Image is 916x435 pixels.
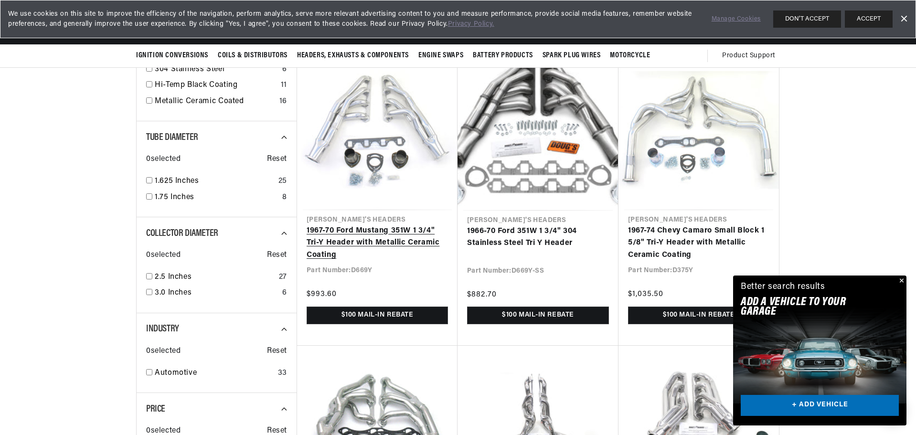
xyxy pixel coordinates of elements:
[282,191,287,204] div: 8
[895,276,906,287] button: Close
[155,191,278,204] a: 1.75 Inches
[146,404,165,414] span: Price
[278,367,287,380] div: 33
[155,175,275,188] a: 1.625 Inches
[712,14,761,24] a: Manage Cookies
[467,225,609,250] a: 1966-70 Ford 351W 1 3/4" 304 Stainless Steel Tri Y Header
[610,51,650,61] span: Motorcycle
[155,64,278,76] a: 304 Stainless Steel
[146,249,181,262] span: 0 selected
[155,271,275,284] a: 2.5 Inches
[741,395,899,416] a: + ADD VEHICLE
[281,79,287,92] div: 11
[741,280,825,294] div: Better search results
[155,95,276,108] a: Metallic Ceramic Coated
[213,44,292,67] summary: Coils & Distributors
[741,297,875,317] h2: Add A VEHICLE to your garage
[605,44,655,67] summary: Motorcycle
[155,287,278,299] a: 3.0 Inches
[155,367,274,380] a: Automotive
[267,249,287,262] span: Reset
[278,175,287,188] div: 25
[307,225,448,262] a: 1967-70 Ford Mustang 351W 1 3/4" Tri-Y Header with Metallic Ceramic Coating
[292,44,414,67] summary: Headers, Exhausts & Components
[279,271,287,284] div: 27
[628,225,769,262] a: 1967-74 Chevy Camaro Small Block 1 5/8" Tri-Y Header with Metallic Ceramic Coating
[282,287,287,299] div: 6
[543,51,601,61] span: Spark Plug Wires
[448,21,494,28] a: Privacy Policy.
[418,51,463,61] span: Engine Swaps
[146,324,179,334] span: Industry
[282,64,287,76] div: 6
[473,51,533,61] span: Battery Products
[146,153,181,166] span: 0 selected
[146,345,181,358] span: 0 selected
[414,44,468,67] summary: Engine Swaps
[136,51,208,61] span: Ignition Conversions
[146,133,198,142] span: Tube Diameter
[218,51,288,61] span: Coils & Distributors
[267,345,287,358] span: Reset
[279,95,287,108] div: 16
[146,229,218,238] span: Collector Diameter
[773,11,841,28] button: DON'T ACCEPT
[896,12,911,26] a: Dismiss Banner
[155,79,277,92] a: Hi-Temp Black Coating
[722,44,780,67] summary: Product Support
[538,44,606,67] summary: Spark Plug Wires
[267,153,287,166] span: Reset
[468,44,538,67] summary: Battery Products
[8,9,698,29] span: We use cookies on this site to improve the efficiency of the navigation, perform analytics, serve...
[136,44,213,67] summary: Ignition Conversions
[297,51,409,61] span: Headers, Exhausts & Components
[845,11,893,28] button: ACCEPT
[722,51,775,61] span: Product Support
